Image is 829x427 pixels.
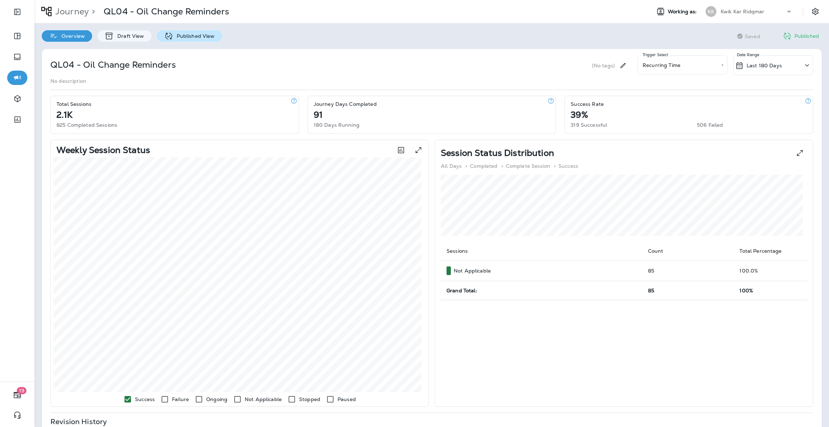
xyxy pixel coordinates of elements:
[706,6,716,17] div: KK
[89,6,95,17] p: >
[53,6,89,17] p: Journey
[737,52,760,58] p: Date Range
[7,5,27,19] button: Expand Sidebar
[17,387,27,394] span: 19
[668,9,698,15] span: Working as:
[104,6,229,17] p: QL04 - Oil Change Reminders
[643,52,669,58] label: Trigger Select
[7,388,27,402] button: 19
[721,9,764,14] p: Kwik Kar Ridgmar
[809,5,822,18] button: Settings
